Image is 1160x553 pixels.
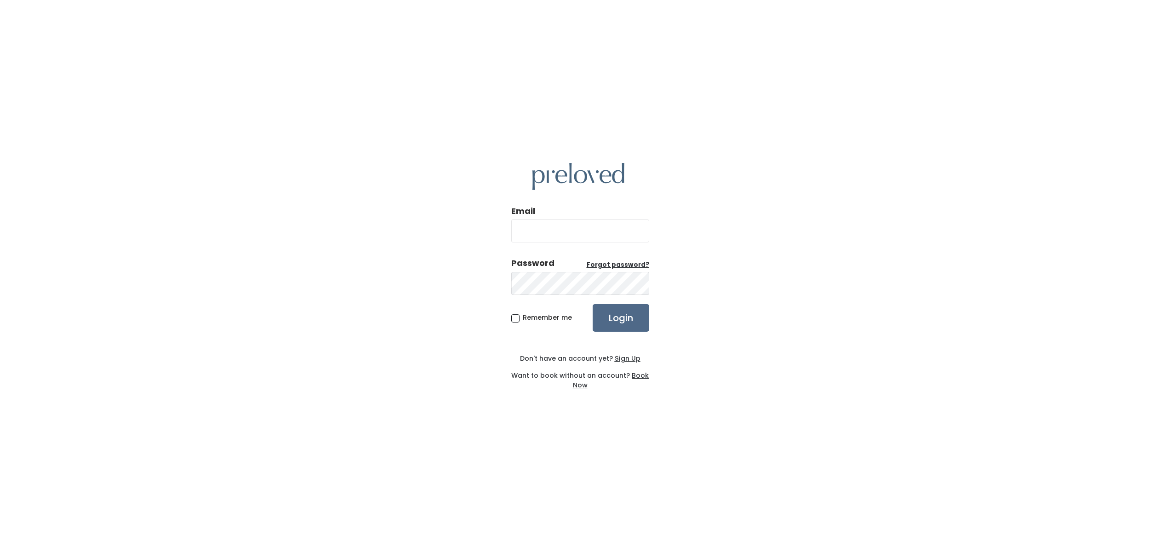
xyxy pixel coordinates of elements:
[587,260,649,269] u: Forgot password?
[523,313,572,322] span: Remember me
[511,205,535,217] label: Email
[532,163,624,190] img: preloved logo
[573,371,649,390] a: Book Now
[511,363,649,390] div: Want to book without an account?
[613,354,640,363] a: Sign Up
[615,354,640,363] u: Sign Up
[511,354,649,363] div: Don't have an account yet?
[511,257,554,269] div: Password
[587,260,649,270] a: Forgot password?
[593,304,649,332] input: Login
